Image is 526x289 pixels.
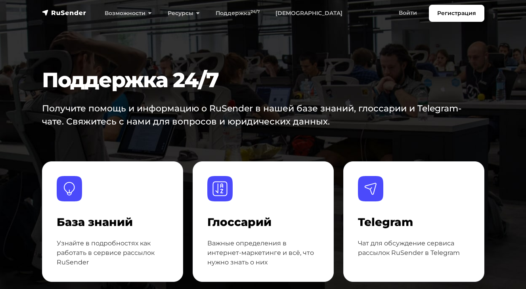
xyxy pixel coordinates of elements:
h1: Поддержка 24/7 [42,68,484,92]
img: RuSender [42,9,86,17]
img: Telegram [358,176,383,201]
p: Получите помощь и информацию о RuSender в нашей базе знаний, глоссарии и Telegram-чате. Свяжитесь... [42,102,464,128]
a: Поддержка24/7 [208,5,268,21]
a: Ресурсы [160,5,208,21]
p: Чат для обсуждение сервиса рассылок RuSender в Telegram [358,239,470,258]
p: Узнайте в подробностях как работать в сервисе рассылок RuSender [57,239,168,267]
a: Войти [391,5,425,21]
a: Регистрация [429,5,484,22]
a: База знаний База знаний Узнайте в подробностях как работать в сервисе рассылок RuSender [42,161,183,282]
h4: Telegram [358,216,470,229]
sup: 24/7 [251,9,260,14]
a: Возможности [97,5,160,21]
img: База знаний [57,176,82,201]
a: Telegram Telegram Чат для обсуждение сервиса рассылок RuSender в Telegram [343,161,484,282]
h4: База знаний [57,216,168,229]
h4: Глоссарий [207,216,319,229]
p: Важные определения в интернет-маркетинге и всё, что нужно знать о них [207,239,319,267]
a: Глоссарий Глоссарий Важные определения в интернет-маркетинге и всё, что нужно знать о них [193,161,334,282]
a: [DEMOGRAPHIC_DATA] [268,5,350,21]
img: Глоссарий [207,176,233,201]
